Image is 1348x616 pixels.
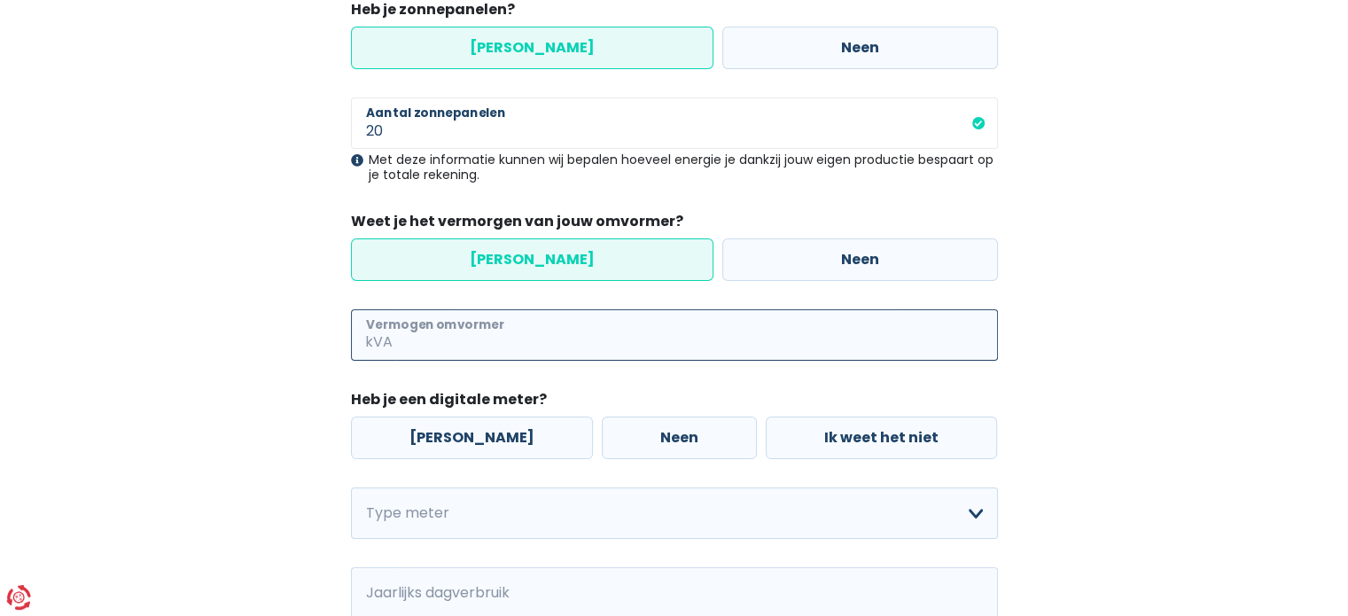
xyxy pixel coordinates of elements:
label: Neen [722,27,998,69]
div: Met deze informatie kunnen wij bepalen hoeveel energie je dankzij jouw eigen productie bespaart o... [351,152,998,183]
label: [PERSON_NAME] [351,417,593,459]
legend: Weet je het vermorgen van jouw omvormer? [351,211,998,238]
label: Neen [722,238,998,281]
label: [PERSON_NAME] [351,27,713,69]
label: Ik weet het niet [766,417,997,459]
legend: Heb je een digitale meter? [351,389,998,417]
span: kVA [351,309,396,361]
label: [PERSON_NAME] [351,238,713,281]
label: Neen [602,417,757,459]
